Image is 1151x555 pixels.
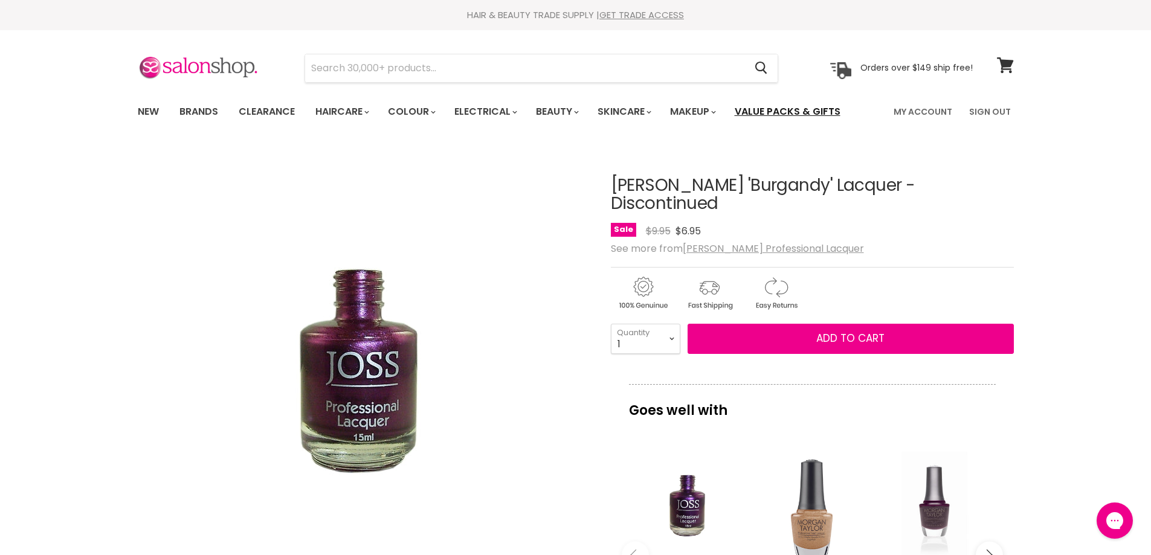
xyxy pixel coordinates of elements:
a: [PERSON_NAME] Professional Lacquer [683,242,864,255]
input: Search [305,54,746,82]
ul: Main menu [129,94,868,129]
span: Sale [611,223,636,237]
a: GET TRADE ACCESS [599,8,684,21]
a: Electrical [445,99,524,124]
a: Clearance [230,99,304,124]
button: Add to cart [688,324,1014,354]
span: $6.95 [675,224,701,238]
button: Search [746,54,778,82]
img: returns.gif [744,275,808,312]
iframe: Gorgias live chat messenger [1091,498,1139,543]
a: New [129,99,168,124]
a: Makeup [661,99,723,124]
a: Sign Out [962,99,1018,124]
img: Joss 'Burgandy' Lacquer [242,190,484,553]
a: Skincare [588,99,659,124]
a: Beauty [527,99,586,124]
img: shipping.gif [677,275,741,312]
a: Brands [170,99,227,124]
span: See more from [611,242,864,255]
form: Product [305,54,778,83]
nav: Main [123,94,1029,129]
span: $9.95 [646,224,671,238]
img: genuine.gif [611,275,675,312]
p: Goes well with [629,384,996,424]
a: Colour [379,99,443,124]
a: Value Packs & Gifts [726,99,850,124]
a: Haircare [306,99,376,124]
a: My Account [886,99,959,124]
h1: [PERSON_NAME] 'Burgandy' Lacquer - Discontinued [611,176,1014,214]
select: Quantity [611,324,680,354]
p: Orders over $149 ship free! [860,62,973,73]
div: HAIR & BEAUTY TRADE SUPPLY | [123,9,1029,21]
span: Add to cart [816,331,885,345]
